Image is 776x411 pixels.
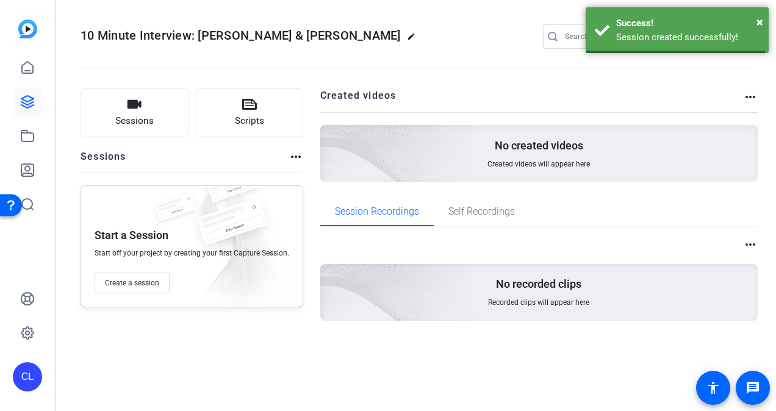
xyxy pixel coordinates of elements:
[565,29,675,44] input: Search
[706,381,720,395] mat-icon: accessibility
[745,381,760,395] mat-icon: message
[743,90,758,104] mat-icon: more_horiz
[18,20,37,38] img: blue-gradient.svg
[13,362,42,391] div: CL
[81,149,126,173] h2: Sessions
[95,228,168,243] p: Start a Session
[95,248,289,258] span: Start off your project by creating your first Capture Session.
[407,32,422,47] mat-icon: edit
[148,193,203,229] img: fake-session.png
[105,278,159,288] span: Create a session
[756,15,763,29] span: ×
[81,28,401,43] span: 10 Minute Interview: [PERSON_NAME] & [PERSON_NAME]
[616,30,760,45] div: Session created successfully!
[756,13,763,31] button: Close
[616,16,760,30] div: Success!
[743,237,758,252] mat-icon: more_horiz
[115,114,154,128] span: Sessions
